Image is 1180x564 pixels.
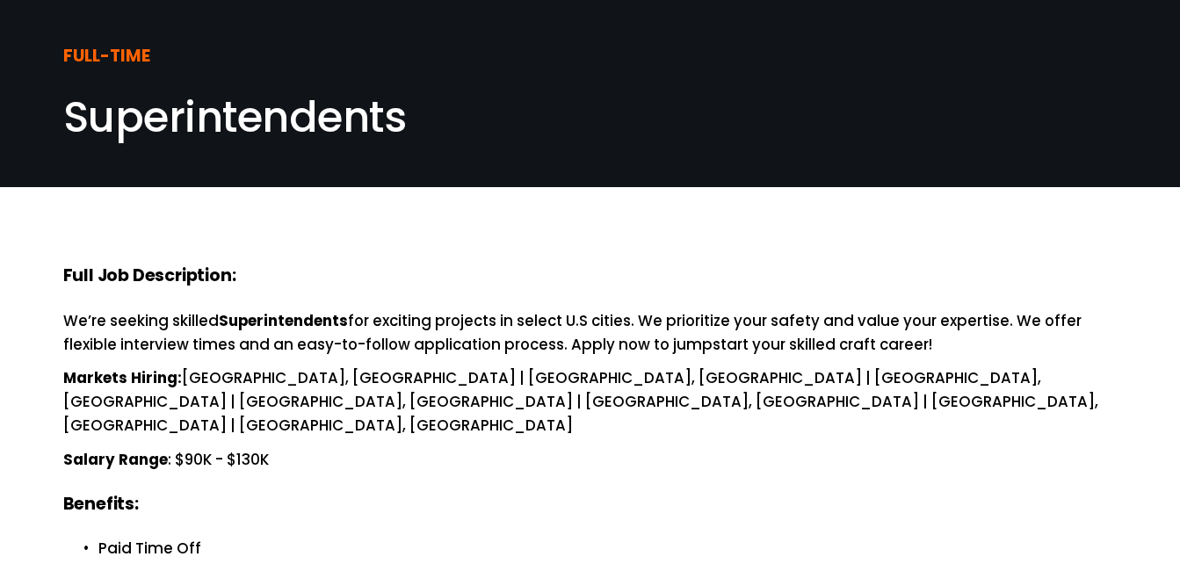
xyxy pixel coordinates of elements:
p: [GEOGRAPHIC_DATA], [GEOGRAPHIC_DATA] | [GEOGRAPHIC_DATA], [GEOGRAPHIC_DATA] | [GEOGRAPHIC_DATA], ... [63,366,1118,437]
strong: Salary Range [63,449,168,470]
strong: FULL-TIME [63,44,150,68]
span: Superintendents [63,88,407,147]
p: Paid Time Off [98,537,1118,560]
strong: Benefits: [63,492,139,516]
strong: Markets Hiring: [63,367,182,388]
strong: Superintendents [219,310,348,331]
p: We’re seeking skilled for exciting projects in select U.S cities. We prioritize your safety and v... [63,309,1118,357]
strong: Full Job Description: [63,264,236,287]
p: : $90K - $130K [63,448,1118,472]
